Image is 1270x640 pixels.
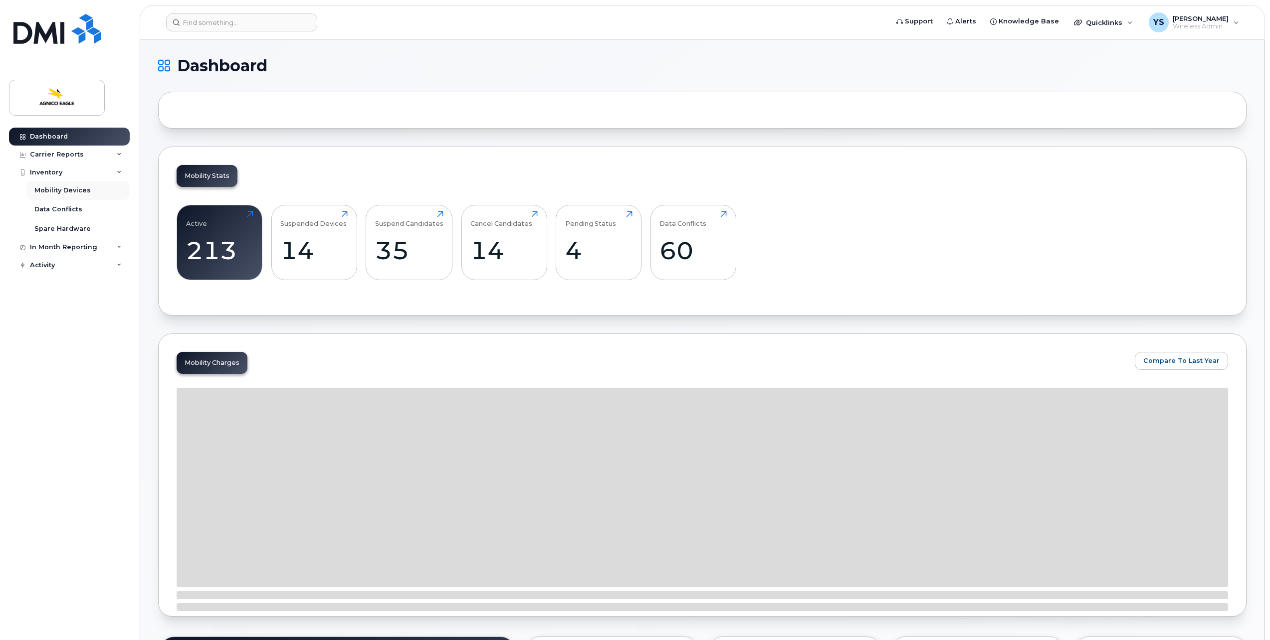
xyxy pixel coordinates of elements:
a: Cancel Candidates14 [470,211,538,275]
div: 4 [565,236,633,265]
a: Suspend Candidates35 [375,211,443,275]
a: Active213 [186,211,253,275]
div: Suspend Candidates [375,211,443,227]
div: 213 [186,236,253,265]
div: Suspended Devices [280,211,347,227]
div: Cancel Candidates [470,211,532,227]
span: Compare To Last Year [1143,356,1220,365]
span: Dashboard [177,58,267,73]
a: Suspended Devices14 [280,211,348,275]
button: Compare To Last Year [1135,352,1228,370]
a: Data Conflicts60 [659,211,727,275]
div: Active [186,211,207,227]
div: Pending Status [565,211,616,227]
div: 14 [280,236,348,265]
div: 14 [470,236,538,265]
a: Pending Status4 [565,211,633,275]
div: 35 [375,236,443,265]
div: 60 [659,236,727,265]
div: Data Conflicts [659,211,706,227]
